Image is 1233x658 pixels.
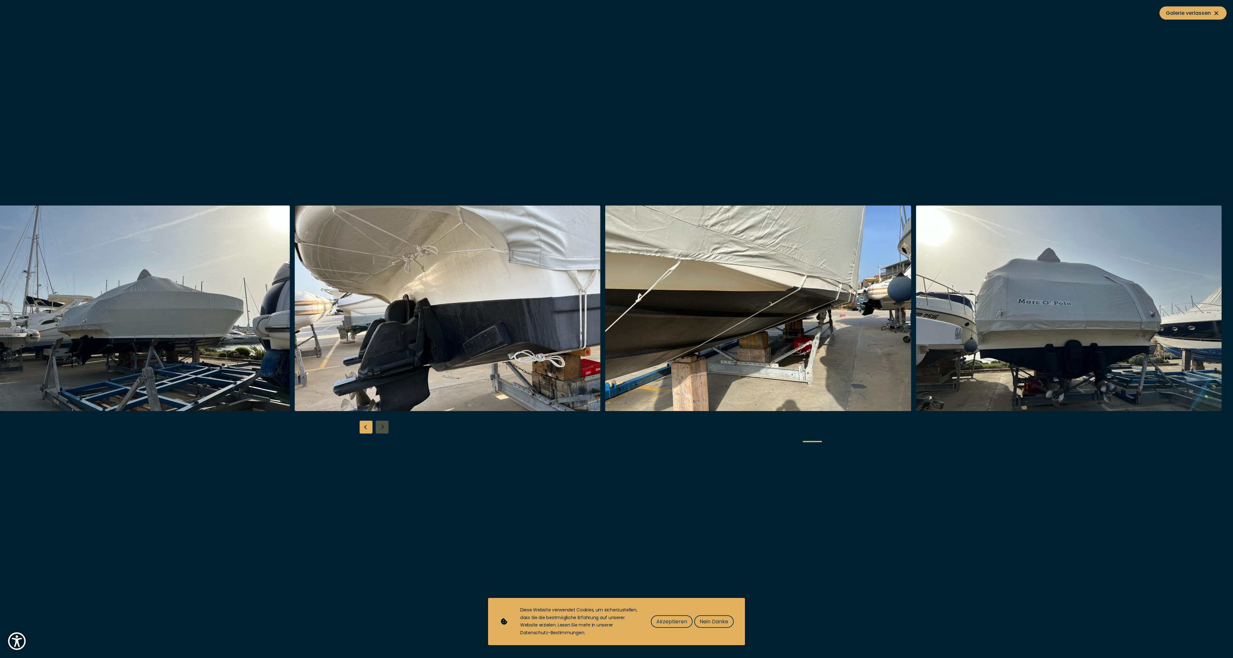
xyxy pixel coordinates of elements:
[694,615,734,628] button: Nein Danke
[605,206,911,411] img: Merk&Merk
[700,618,728,626] span: Nein Danke
[656,618,687,626] span: Akzeptieren
[520,606,638,637] div: Diese Website verwendet Cookies, um sicherzustellen, dass Sie die bestmögliche Erfahrung auf unse...
[520,629,584,636] a: Datenschutz-Bestimmungen
[6,631,27,652] button: Show Accessibility Preferences
[294,206,600,411] img: Merk&Merk
[651,615,693,628] button: Akzeptieren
